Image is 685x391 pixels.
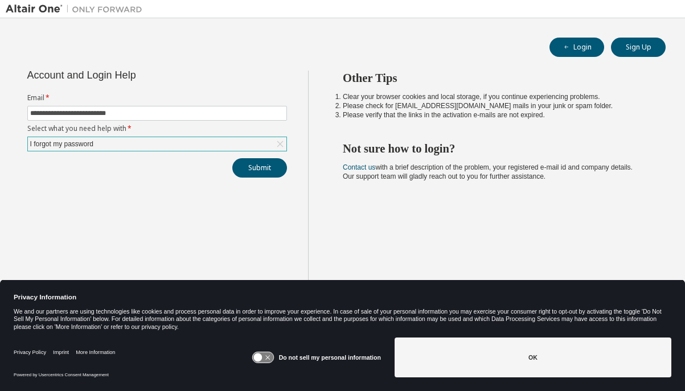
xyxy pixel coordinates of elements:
[343,163,633,180] span: with a brief description of the problem, your registered e-mail id and company details. Our suppo...
[28,138,95,150] div: I forgot my password
[27,124,287,133] label: Select what you need help with
[343,71,645,85] h2: Other Tips
[343,141,645,156] h2: Not sure how to login?
[343,101,645,110] li: Please check for [EMAIL_ADDRESS][DOMAIN_NAME] mails in your junk or spam folder.
[28,137,286,151] div: I forgot my password
[232,158,287,178] button: Submit
[611,38,666,57] button: Sign Up
[27,93,287,102] label: Email
[549,38,604,57] button: Login
[343,163,375,171] a: Contact us
[27,71,235,80] div: Account and Login Help
[343,92,645,101] li: Clear your browser cookies and local storage, if you continue experiencing problems.
[6,3,148,15] img: Altair One
[343,110,645,120] li: Please verify that the links in the activation e-mails are not expired.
